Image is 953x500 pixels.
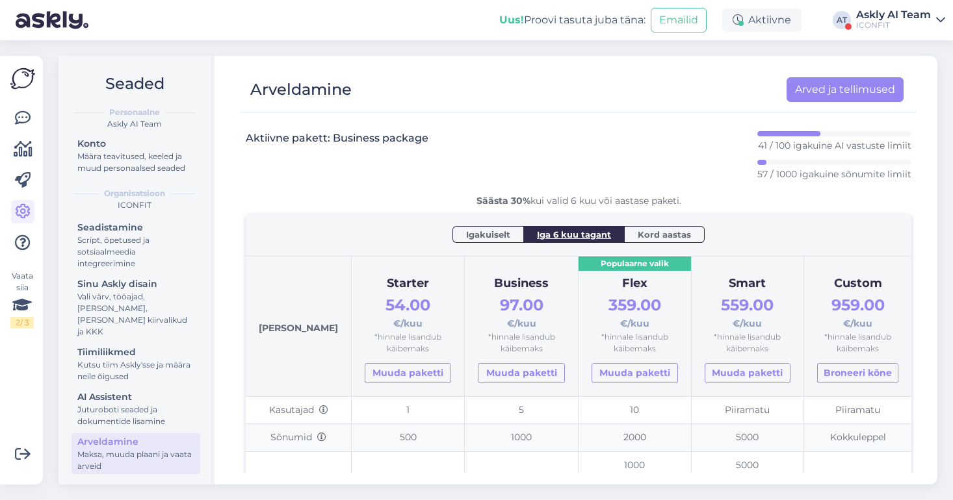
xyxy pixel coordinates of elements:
td: 1 [352,396,465,424]
span: Iga 6 kuu tagant [537,228,611,241]
div: Tiimiliikmed [77,345,194,359]
div: 2 / 3 [10,317,34,329]
div: Arveldamine [250,77,352,102]
td: 10 [578,396,691,424]
div: *hinnale lisandub käibemaks [705,331,791,355]
a: Muuda paketti [592,363,678,383]
div: Kutsu tiim Askly'sse ja määra neile õigused [77,359,194,382]
div: €/kuu [478,293,564,331]
div: *hinnale lisandub käibemaks [592,331,678,355]
td: Piiramatu [804,396,911,424]
span: 97.00 [500,295,543,314]
a: Askly AI TeamICONFIT [856,10,945,31]
div: Smart [705,275,791,293]
button: Broneeri kõne [817,363,898,383]
b: Personaalne [109,106,160,118]
td: 500 [352,424,465,452]
td: Piiramatu [691,396,804,424]
div: Askly AI Team [69,118,200,130]
a: Muuda paketti [705,363,791,383]
div: Askly AI Team [856,10,931,20]
div: Arveldamine [77,435,194,449]
div: Juturoboti seaded ja dokumentide lisamine [77,404,194,427]
b: Säästa 30% [476,195,530,206]
img: Askly Logo [10,66,35,91]
div: ICONFIT [69,199,200,211]
div: Konto [77,137,194,151]
div: Määra teavitused, keeled ja muud personaalsed seaded [77,151,194,174]
td: Kasutajad [246,396,352,424]
div: €/kuu [592,293,678,331]
td: Sõnumid [246,424,352,452]
p: 41 / 100 igakuine AI vastuste limiit [758,139,911,152]
div: Business [478,275,564,293]
h2: Seaded [69,71,200,96]
div: Sinu Askly disain [77,277,194,291]
a: Arved ja tellimused [787,77,904,102]
a: ArveldamineMaksa, muuda plaani ja vaata arveid [72,433,200,474]
div: Maksa, muuda plaani ja vaata arveid [77,449,194,472]
a: Muuda paketti [365,363,451,383]
div: Populaarne valik [579,256,691,271]
div: ICONFIT [856,20,931,31]
span: Kord aastas [638,228,691,241]
div: Script, õpetused ja sotsiaalmeedia integreerimine [77,234,194,269]
p: 57 / 1000 igakuine sõnumite limiit [757,168,911,181]
b: Organisatsioon [104,188,165,199]
h3: Aktiivne pakett: Business package [246,131,428,145]
div: Flex [592,275,678,293]
span: 559.00 [721,295,774,314]
span: 959.00 [831,295,885,314]
div: Starter [365,275,451,293]
td: Kokkuleppel [804,424,911,452]
div: Vali värv, tööajad, [PERSON_NAME], [PERSON_NAME] kiirvalikud ja KKK [77,291,194,338]
div: *hinnale lisandub käibemaks [478,331,564,355]
div: kui valid 6 kuu või aastase paketi. [246,194,911,208]
div: *hinnale lisandub käibemaks [365,331,451,355]
div: [PERSON_NAME] [259,269,338,383]
div: €/kuu [365,293,451,331]
div: Aktiivne [722,8,802,32]
td: 2000 [578,424,691,452]
a: KontoMäära teavitused, keeled ja muud personaalsed seaded [72,135,200,176]
b: Uus! [499,14,524,26]
a: AI AssistentJuturoboti seaded ja dokumentide lisamine [72,388,200,429]
a: Muuda paketti [478,363,564,383]
div: Seadistamine [77,221,194,234]
td: 5 [465,396,578,424]
div: €/kuu [705,293,791,331]
span: Igakuiselt [466,228,510,241]
span: 54.00 [385,295,430,314]
td: 1000 [465,424,578,452]
div: €/kuu [817,293,898,331]
div: Custom [817,275,898,293]
div: *hinnale lisandub käibemaks [817,331,898,355]
button: Emailid [651,8,707,32]
div: AI Assistent [77,390,194,404]
td: 5000 [691,424,804,452]
a: Sinu Askly disainVali värv, tööajad, [PERSON_NAME], [PERSON_NAME] kiirvalikud ja KKK [72,275,200,340]
a: SeadistamineScript, õpetused ja sotsiaalmeedia integreerimine [72,219,200,271]
div: AT [833,11,851,29]
span: 359.00 [608,295,661,314]
div: Vaata siia [10,270,34,329]
a: TiimiliikmedKutsu tiim Askly'sse ja määra neile õigused [72,344,200,384]
div: Proovi tasuta juba täna: [499,12,646,28]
